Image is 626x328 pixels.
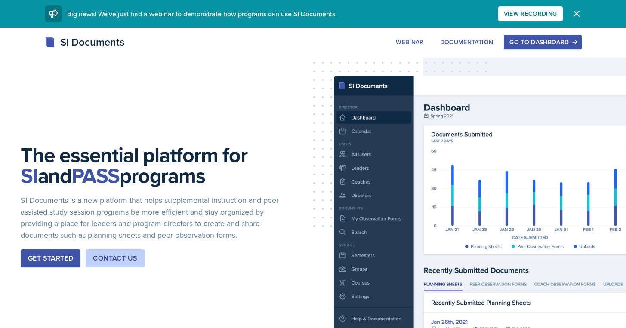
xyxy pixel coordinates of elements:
button: Webinar [390,35,429,49]
div: Go to Dashboard [509,39,576,46]
button: Get Started [21,249,80,267]
div: Webinar [396,39,423,46]
div: SI Documents [45,34,124,50]
button: Go to Dashboard [504,35,581,49]
div: Documentation [440,39,493,46]
div: Get Started [28,253,73,264]
button: Contact Us [86,249,145,267]
div: Contact Us [93,253,137,264]
button: Documentation [435,35,499,49]
span: Big news! We've just had a webinar to demonstrate how programs can use SI Documents. [67,9,337,18]
div: View Recording [504,10,557,17]
button: View Recording [498,6,563,21]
